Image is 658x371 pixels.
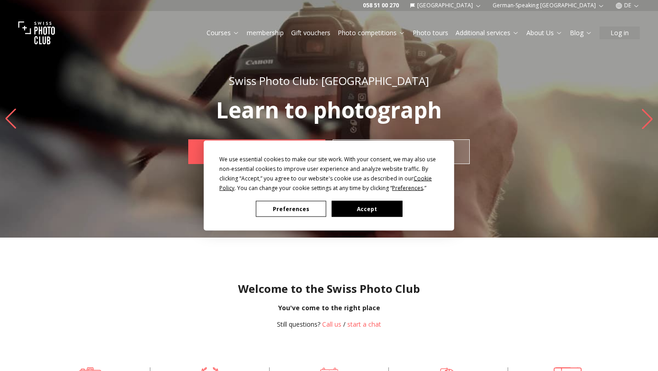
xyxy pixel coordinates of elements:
[392,184,423,192] span: Preferences
[256,201,326,217] button: Preferences
[219,175,432,192] span: Cookie Policy
[204,141,454,231] div: Cookie Consent Prompt
[332,201,402,217] button: Accept
[219,154,439,193] div: We use essential cookies to make our site work. With your consent, we may also use non-essential ...
[273,205,309,212] font: Preferences
[357,205,377,212] font: Accept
